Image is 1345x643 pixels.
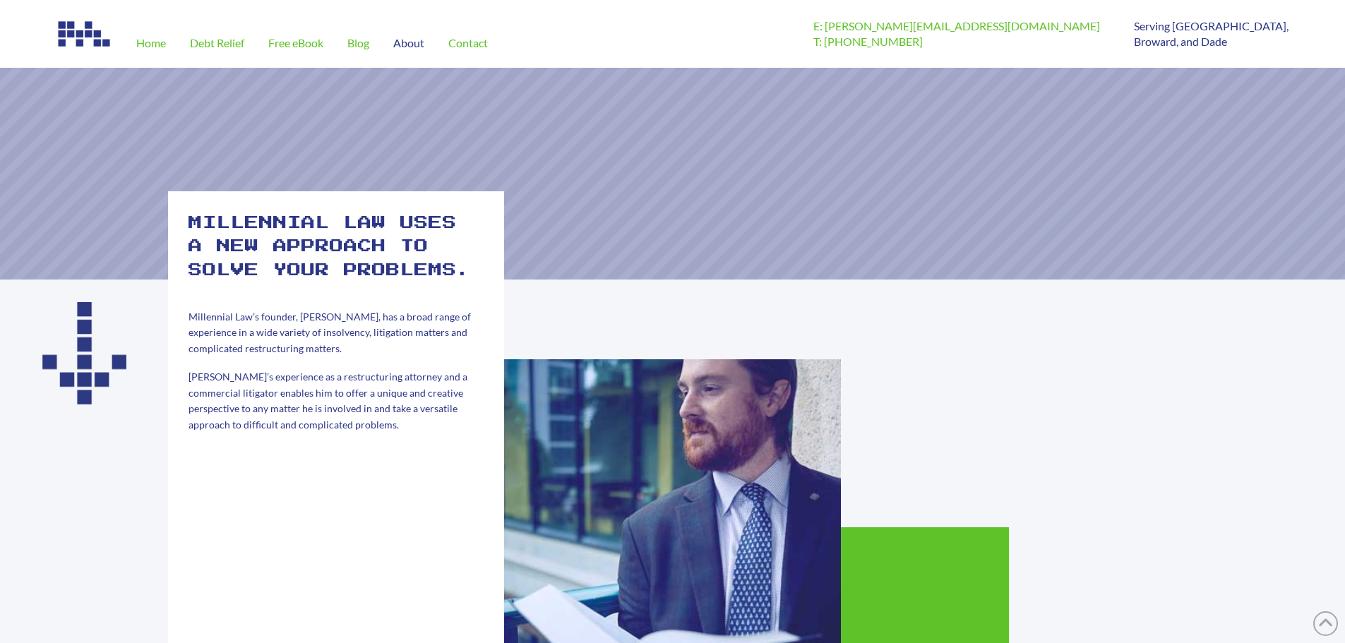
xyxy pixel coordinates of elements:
[178,18,256,68] a: Debt Relief
[813,19,1100,32] a: E: [PERSON_NAME][EMAIL_ADDRESS][DOMAIN_NAME]
[813,35,923,48] a: T: [PHONE_NUMBER]
[1134,18,1289,50] p: Serving [GEOGRAPHIC_DATA], Broward, and Dade
[189,212,484,282] h2: Millennial law uses a new approach to solve your problems.
[381,18,436,68] a: About
[448,37,488,49] span: Contact
[136,37,166,49] span: Home
[347,37,369,49] span: Blog
[436,18,500,68] a: Contact
[189,311,471,354] span: Millennial Law’s founder, [PERSON_NAME], has a broad range of experience in a wide variety of ins...
[189,371,467,430] span: [PERSON_NAME]’s experience as a restructuring attorney and a commercial litigator enables him to ...
[124,18,178,68] a: Home
[190,37,244,49] span: Debt Relief
[256,18,335,68] a: Free eBook
[1313,611,1338,636] a: Back to Top
[393,37,424,49] span: About
[56,18,113,49] img: Image
[335,18,381,68] a: Blog
[268,37,323,49] span: Free eBook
